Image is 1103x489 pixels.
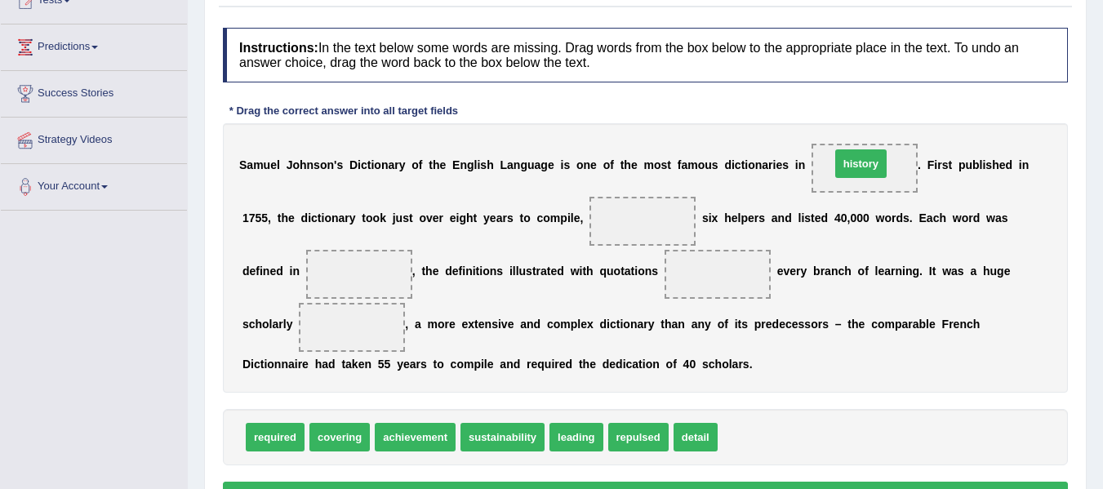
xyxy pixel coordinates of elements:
[366,211,373,224] b: o
[758,211,765,224] b: s
[287,318,293,331] b: y
[933,211,940,224] b: c
[490,265,497,278] b: n
[754,211,758,224] b: r
[992,158,999,171] b: h
[336,158,343,171] b: s
[1,118,187,158] a: Strategy Videos
[614,265,621,278] b: o
[339,211,345,224] b: a
[745,158,748,171] b: i
[825,265,831,278] b: a
[532,265,536,278] b: t
[278,211,282,224] b: t
[307,158,314,171] b: n
[834,211,841,224] b: 4
[300,158,307,171] b: h
[942,265,951,278] b: w
[652,265,658,278] b: s
[249,265,256,278] b: e
[477,158,480,171] b: i
[863,211,870,224] b: 0
[1019,158,1022,171] b: i
[409,211,413,224] b: t
[269,265,276,278] b: e
[724,211,732,224] b: h
[990,265,998,278] b: u
[557,265,564,278] b: d
[884,211,892,224] b: o
[620,158,625,171] b: t
[580,265,583,278] b: i
[1002,211,1008,224] b: s
[777,265,784,278] b: e
[702,211,709,224] b: s
[850,211,856,224] b: 0
[519,265,527,278] b: u
[255,211,261,224] b: 5
[919,265,923,278] b: .
[735,158,741,171] b: c
[738,211,741,224] b: l
[403,211,409,224] b: s
[483,265,490,278] b: o
[980,158,983,171] b: l
[927,211,933,224] b: a
[582,265,586,278] b: t
[540,158,548,171] b: g
[603,158,611,171] b: o
[948,158,952,171] b: t
[962,211,969,224] b: o
[620,265,625,278] b: t
[239,158,247,171] b: S
[732,211,738,224] b: e
[638,265,645,278] b: o
[1004,265,1011,278] b: e
[547,265,551,278] b: t
[290,265,293,278] b: i
[242,318,249,331] b: s
[795,158,798,171] b: i
[958,265,964,278] b: s
[474,318,478,331] b: t
[374,158,381,171] b: o
[631,158,638,171] b: e
[796,265,800,278] b: r
[425,265,433,278] b: h
[487,158,494,171] b: h
[965,158,972,171] b: u
[548,158,554,171] b: e
[811,211,815,224] b: t
[479,265,483,278] b: i
[299,303,405,352] span: Drop target
[776,158,782,171] b: e
[782,158,789,171] b: s
[1,24,187,65] a: Predictions
[520,158,527,171] b: g
[844,265,852,278] b: h
[462,265,465,278] b: i
[255,318,262,331] b: h
[815,211,821,224] b: e
[281,211,288,224] b: h
[331,211,339,224] b: n
[970,265,976,278] b: a
[468,318,474,331] b: x
[929,265,932,278] b: I
[1,164,187,205] a: Your Account
[438,318,445,331] b: o
[242,265,250,278] b: d
[1022,158,1030,171] b: n
[865,265,869,278] b: f
[732,158,735,171] b: i
[968,211,972,224] b: r
[276,265,283,278] b: d
[527,158,535,171] b: u
[426,211,433,224] b: v
[937,158,941,171] b: r
[543,211,550,224] b: o
[667,158,671,171] b: t
[910,211,913,224] b: .
[476,265,480,278] b: t
[958,158,966,171] b: p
